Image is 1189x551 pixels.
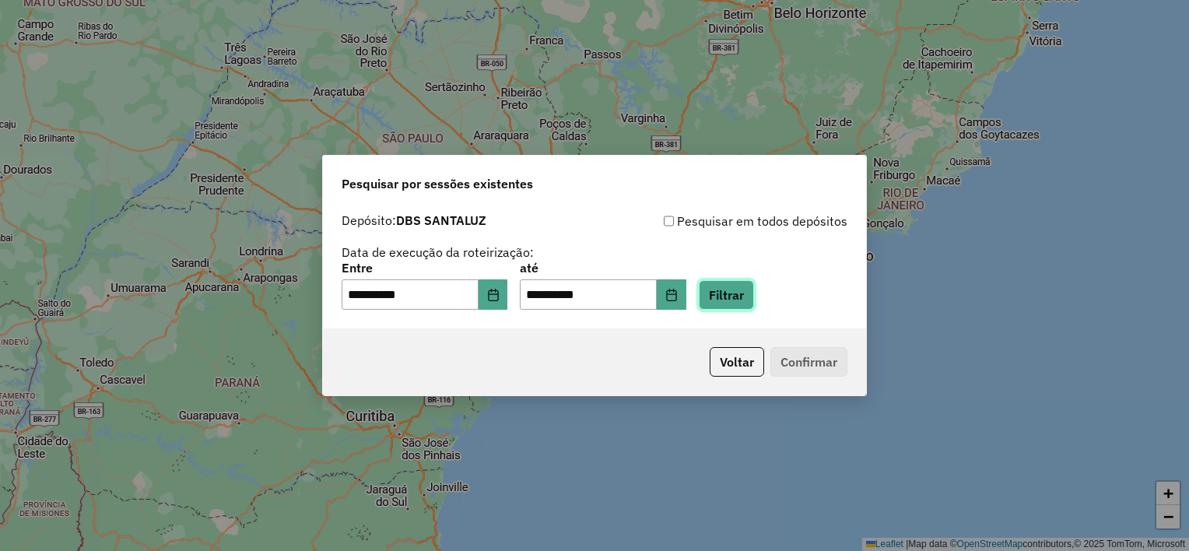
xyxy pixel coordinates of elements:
label: Data de execução da roteirização: [342,243,534,261]
button: Choose Date [657,279,686,311]
label: até [520,258,686,277]
button: Choose Date [479,279,508,311]
label: Depósito: [342,211,486,230]
label: Entre [342,258,507,277]
button: Filtrar [699,280,754,310]
div: Pesquisar em todos depósitos [594,212,847,230]
strong: DBS SANTALUZ [396,212,486,228]
span: Pesquisar por sessões existentes [342,174,533,193]
button: Voltar [710,347,764,377]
